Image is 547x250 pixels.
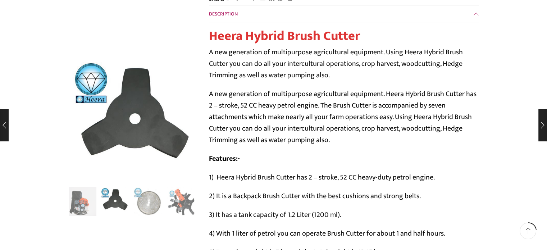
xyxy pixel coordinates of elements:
div: 2 / 10 [69,54,198,183]
p: A new generation of multipurpose agricultural equipment. Using Heera Hybrid Brush Cutter you can ... [209,46,479,81]
a: 14 [100,186,130,216]
li: 2 / 10 [100,187,130,216]
p: 2) It is a Backpack Brush Cutter with the best cushions and strong belts. [209,190,479,202]
a: 15 [133,187,163,217]
p: 4) With 1 liter of petrol you can operate Brush Cutter for about 1 and half hours. [209,228,479,239]
a: 13 [167,187,196,217]
strong: Features:- [209,153,240,165]
li: 3 / 10 [133,187,163,216]
a: Description [209,5,479,23]
li: 4 / 10 [167,187,196,216]
h1: Heera Hybrid Brush Cutter [209,28,479,44]
img: WEEDER [167,187,196,217]
p: 3) It has a tank capacity of 1.2 Liter (1200 ml). [209,209,479,221]
a: Heera Brush Cutter [67,187,97,217]
p: 1) Heera Hybrid Brush Cutter has 2 – stroke, 52 CC heavy-duty petrol engine. [209,172,479,183]
span: Description [209,10,238,18]
li: 1 / 10 [67,187,97,216]
p: A new generation of multipurpose agricultural equipment. Heera Hybrid Brush Cutter has 2 – stroke... [209,88,479,146]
